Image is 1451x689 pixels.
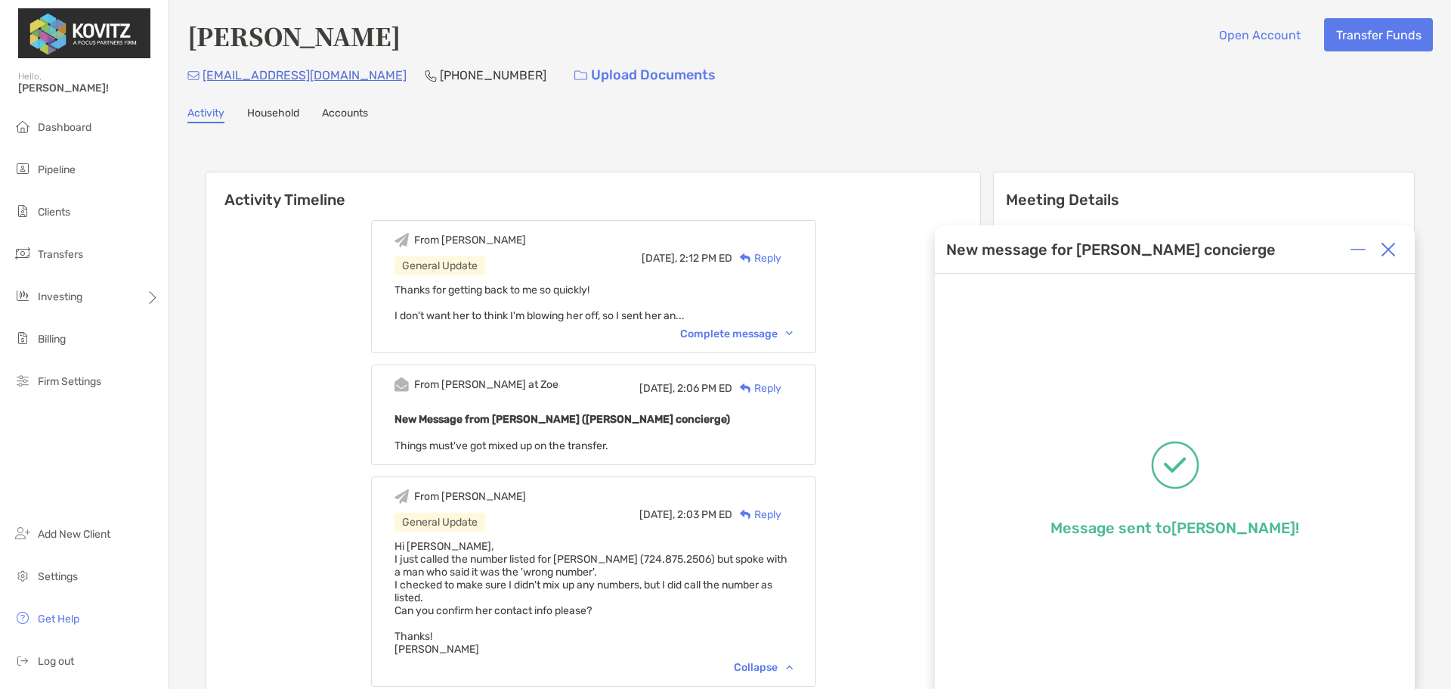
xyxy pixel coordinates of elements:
img: Zoe Logo [18,6,150,61]
img: Reply icon [740,383,751,393]
img: Event icon [394,489,409,504]
img: billing icon [14,329,32,347]
img: Reply icon [740,510,751,520]
img: Event icon [394,233,409,247]
p: Message sent to [PERSON_NAME] ! [1050,519,1299,537]
img: Message successfully sent [1151,441,1199,489]
span: Billing [38,333,66,346]
img: button icon [574,70,587,81]
img: clients icon [14,202,32,220]
span: Firm Settings [38,375,101,388]
img: Chevron icon [786,331,793,336]
img: Email Icon [187,71,200,80]
p: [PHONE_NUMBER] [440,66,546,85]
span: [PERSON_NAME]! [18,82,159,95]
b: New Message from [PERSON_NAME] ([PERSON_NAME] concierge) [394,413,730,426]
p: Meeting Details [1006,191,1402,209]
img: Chevron icon [786,665,793,669]
img: transfers icon [14,244,32,262]
img: get-help icon [14,609,32,627]
img: Reply icon [740,253,751,263]
span: Clients [38,206,70,219]
a: Accounts [322,107,368,123]
a: Activity [187,107,224,123]
img: Close [1381,242,1396,257]
span: Dashboard [38,121,91,134]
span: Get Help [38,613,79,625]
div: Reply [732,380,781,396]
div: Collapse [734,661,793,674]
img: Event icon [394,377,409,392]
span: 2:03 PM ED [677,508,732,521]
a: Upload Documents [565,59,725,92]
div: From [PERSON_NAME] at Zoe [414,378,558,391]
div: From [PERSON_NAME] [414,234,526,247]
div: General Update [394,256,485,275]
span: Add New Client [38,528,110,541]
div: From [PERSON_NAME] [414,490,526,503]
button: Transfer Funds [1324,18,1433,51]
h4: [PERSON_NAME] [187,18,401,53]
span: Settings [38,570,78,583]
img: add_new_client icon [14,524,32,542]
span: Transfers [38,248,83,261]
span: [DATE], [639,382,675,395]
button: Open Account [1207,18,1312,51]
span: 2:12 PM ED [679,252,732,265]
div: Reply [732,507,781,523]
div: Complete message [680,327,793,340]
img: settings icon [14,566,32,585]
span: Hi [PERSON_NAME], I just called the number listed for [PERSON_NAME] (724.875.2506) but spoke with... [394,540,787,656]
span: [DATE], [642,252,677,265]
img: pipeline icon [14,160,32,178]
img: Expand or collapse [1350,242,1366,257]
span: [DATE], [639,508,675,521]
span: Log out [38,655,74,668]
p: [EMAIL_ADDRESS][DOMAIN_NAME] [203,66,407,85]
div: Reply [732,250,781,266]
span: Thanks for getting back to me so quickly! I don't want her to think I'm blowing her off, so I sen... [394,284,685,322]
img: dashboard icon [14,117,32,135]
span: Pipeline [38,163,76,176]
img: investing icon [14,287,32,305]
div: New message for [PERSON_NAME] concierge [946,241,1276,259]
span: Investing [38,290,82,303]
img: Phone Icon [425,70,437,82]
h6: Activity Timeline [206,172,980,209]
div: General Update [394,513,485,532]
span: Things must've got mixed up on the transfer. [394,439,608,452]
img: firm-settings icon [14,371,32,390]
img: logout icon [14,651,32,669]
a: Household [247,107,299,123]
span: 2:06 PM ED [677,382,732,395]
